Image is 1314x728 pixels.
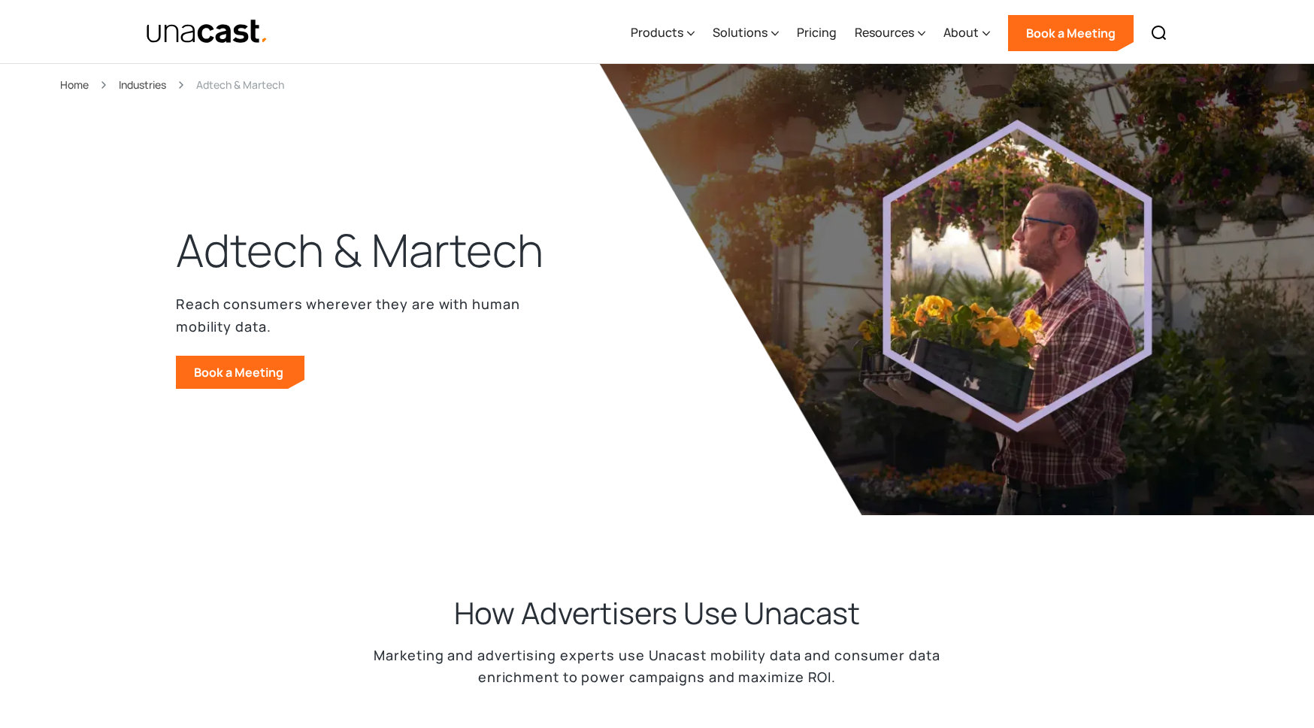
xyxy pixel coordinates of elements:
div: Adtech & Martech [196,76,284,93]
div: Products [631,2,695,64]
img: Unacast text logo [146,19,268,45]
div: About [943,2,990,64]
div: Products [631,23,683,41]
a: Industries [119,76,166,93]
p: Marketing and advertising experts use Unacast mobility data and consumer data enrichment to power... [356,645,958,688]
a: Book a Meeting [1008,15,1134,51]
div: Resources [855,23,914,41]
a: home [146,19,268,45]
a: Book a Meeting [176,356,304,389]
h2: How Advertisers Use Unacast [454,593,860,632]
div: Resources [855,2,925,64]
img: Search icon [1150,24,1168,42]
div: Solutions [713,23,768,41]
div: About [943,23,979,41]
div: Solutions [713,2,779,64]
a: Home [60,76,89,93]
p: Reach consumers wherever they are with human mobility data. [176,293,567,338]
a: Pricing [797,2,837,64]
h1: Adtech & Martech [176,220,543,281]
